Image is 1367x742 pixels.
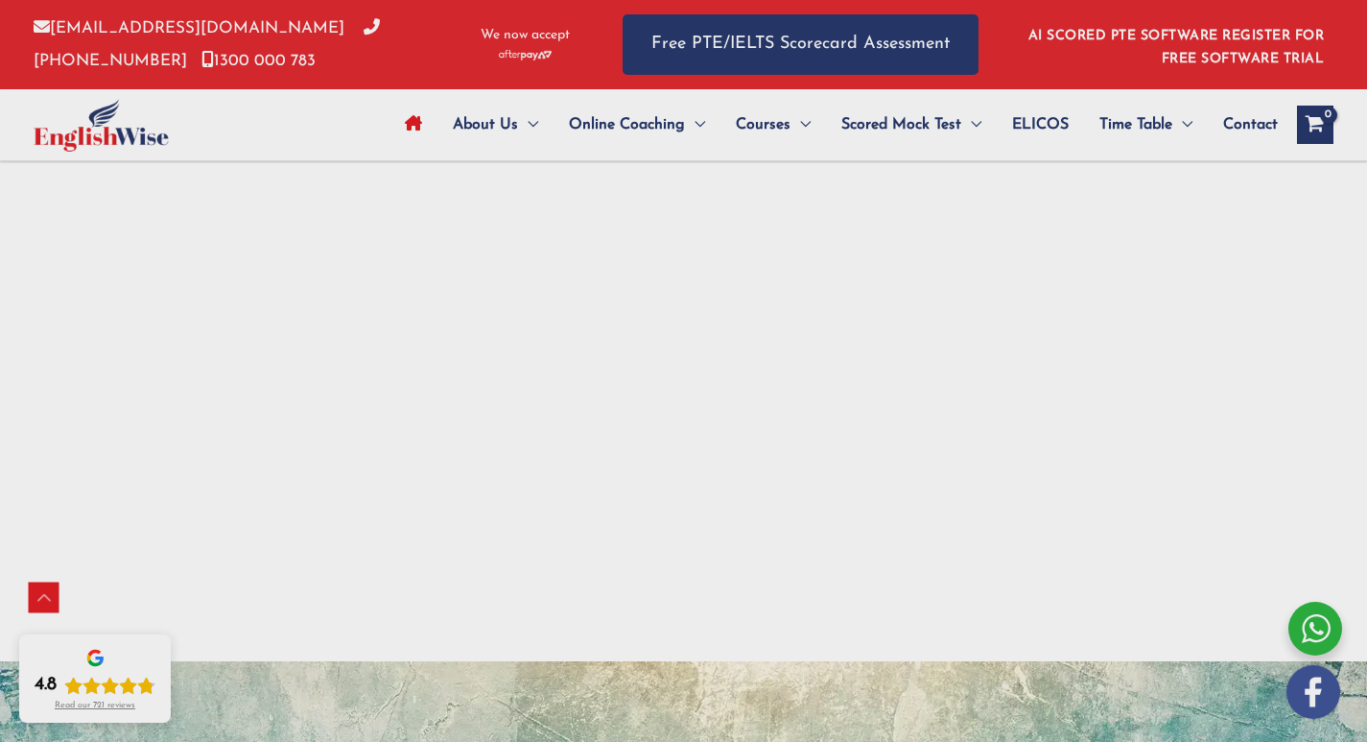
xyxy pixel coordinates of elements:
[623,14,978,75] a: Free PTE/IELTS Scorecard Assessment
[841,91,961,158] span: Scored Mock Test
[55,701,135,711] div: Read our 721 reviews
[790,91,811,158] span: Menu Toggle
[997,91,1084,158] a: ELICOS
[34,20,380,68] a: [PHONE_NUMBER]
[518,91,538,158] span: Menu Toggle
[736,91,790,158] span: Courses
[481,26,570,45] span: We now accept
[108,73,1260,553] iframe: YouTube video player
[437,91,554,158] a: About UsMenu Toggle
[1084,91,1208,158] a: Time TableMenu Toggle
[201,53,316,69] a: 1300 000 783
[1286,665,1340,719] img: white-facebook.png
[961,91,981,158] span: Menu Toggle
[685,91,705,158] span: Menu Toggle
[35,674,155,697] div: Rating: 4.8 out of 5
[389,91,1278,158] nav: Site Navigation: Main Menu
[1099,91,1172,158] span: Time Table
[1208,91,1278,158] a: Contact
[569,91,685,158] span: Online Coaching
[554,91,720,158] a: Online CoachingMenu Toggle
[1297,106,1333,144] a: View Shopping Cart, empty
[720,91,826,158] a: CoursesMenu Toggle
[35,674,57,697] div: 4.8
[34,99,169,152] img: cropped-ew-logo
[453,91,518,158] span: About Us
[1017,13,1333,76] aside: Header Widget 1
[499,50,552,60] img: Afterpay-Logo
[1172,91,1192,158] span: Menu Toggle
[826,91,997,158] a: Scored Mock TestMenu Toggle
[34,20,344,36] a: [EMAIL_ADDRESS][DOMAIN_NAME]
[1012,91,1069,158] span: ELICOS
[1223,91,1278,158] span: Contact
[1028,29,1325,66] a: AI SCORED PTE SOFTWARE REGISTER FOR FREE SOFTWARE TRIAL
